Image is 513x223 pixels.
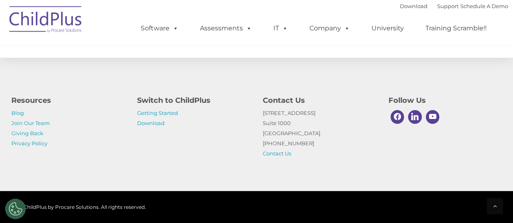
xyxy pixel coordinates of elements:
a: Download [400,3,427,9]
a: Youtube [424,108,442,126]
p: [STREET_ADDRESS] Suite 1000 [GEOGRAPHIC_DATA] [PHONE_NUMBER] [263,108,376,159]
a: Privacy Policy [11,140,47,147]
button: Cookies Settings [5,199,26,219]
span: Last name [113,53,137,59]
iframe: Chat Widget [472,184,513,223]
a: Contact Us [263,150,291,157]
a: Linkedin [406,108,424,126]
a: Software [133,20,187,36]
h4: Follow Us [389,95,502,106]
a: IT [265,20,296,36]
h4: Contact Us [263,95,376,106]
a: Training Scramble!! [417,20,495,36]
span: © 2025 ChildPlus by Procare Solutions. All rights reserved. [5,204,146,210]
a: Facebook [389,108,406,126]
img: ChildPlus by Procare Solutions [5,0,86,41]
font: | [400,3,508,9]
a: Giving Back [11,130,43,136]
a: Schedule A Demo [460,3,508,9]
a: Download [137,120,165,126]
a: Blog [11,110,24,116]
a: Support [437,3,459,9]
a: Join Our Team [11,120,50,126]
a: Company [301,20,358,36]
a: Getting Started [137,110,178,116]
h4: Switch to ChildPlus [137,95,251,106]
span: Phone number [113,87,147,93]
h4: Resources [11,95,125,106]
a: University [363,20,412,36]
a: Assessments [192,20,260,36]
